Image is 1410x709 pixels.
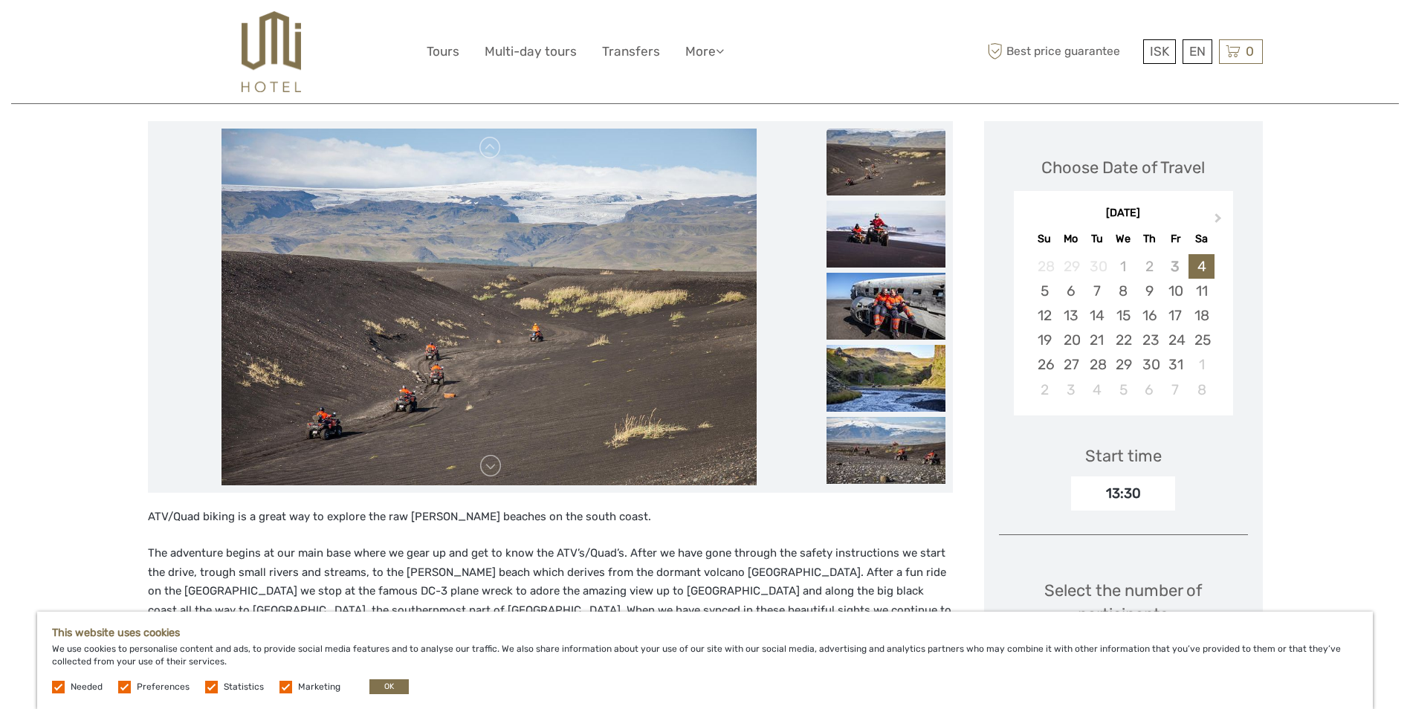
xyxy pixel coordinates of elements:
[1136,328,1162,352] div: Choose Thursday, October 23rd, 2025
[1110,229,1136,249] div: We
[1162,352,1189,377] div: Choose Friday, October 31st, 2025
[1041,156,1205,179] div: Choose Date of Travel
[1189,352,1215,377] div: Choose Saturday, November 1st, 2025
[1084,254,1110,279] div: Not available Tuesday, September 30th, 2025
[1136,352,1162,377] div: Choose Thursday, October 30th, 2025
[242,11,300,92] img: 526-1e775aa5-7374-4589-9d7e-5793fb20bdfc_logo_big.jpg
[1136,303,1162,328] div: Choose Thursday, October 16th, 2025
[1136,229,1162,249] div: Th
[827,201,945,268] img: c4c106bad32c4c0d85c07f12c4f1bc8c_slider_thumbnail.jpeg
[1032,328,1058,352] div: Choose Sunday, October 19th, 2025
[1084,328,1110,352] div: Choose Tuesday, October 21st, 2025
[1071,476,1175,511] div: 13:30
[1162,279,1189,303] div: Choose Friday, October 10th, 2025
[1058,352,1084,377] div: Choose Monday, October 27th, 2025
[21,26,168,38] p: We're away right now. Please check back later!
[1058,229,1084,249] div: Mo
[1110,303,1136,328] div: Choose Wednesday, October 15th, 2025
[1110,328,1136,352] div: Choose Wednesday, October 22nd, 2025
[148,544,953,639] p: The adventure begins at our main base where we gear up and get to know the ATV’s/Quad’s. After we...
[1084,229,1110,249] div: Tu
[1162,303,1189,328] div: Choose Friday, October 17th, 2025
[148,508,953,527] p: ATV/Quad biking is a great way to explore the raw [PERSON_NAME] beaches on the south coast.
[1189,328,1215,352] div: Choose Saturday, October 25th, 2025
[1183,39,1212,64] div: EN
[1208,210,1232,233] button: Next Month
[602,41,660,62] a: Transfers
[1058,279,1084,303] div: Choose Monday, October 6th, 2025
[1085,444,1162,467] div: Start time
[171,23,189,41] button: Open LiveChat chat widget
[1032,254,1058,279] div: Not available Sunday, September 28th, 2025
[298,681,340,693] label: Marketing
[427,41,459,62] a: Tours
[137,681,190,693] label: Preferences
[999,579,1248,647] div: Select the number of participants
[1162,328,1189,352] div: Choose Friday, October 24th, 2025
[37,612,1373,709] div: We use cookies to personalise content and ads, to provide social media features and to analyse ou...
[1084,303,1110,328] div: Choose Tuesday, October 14th, 2025
[1244,44,1256,59] span: 0
[1084,378,1110,402] div: Choose Tuesday, November 4th, 2025
[1032,352,1058,377] div: Choose Sunday, October 26th, 2025
[1058,378,1084,402] div: Choose Monday, November 3rd, 2025
[1162,254,1189,279] div: Not available Friday, October 3rd, 2025
[827,273,945,340] img: 7d633612a21e4b8596268d8c87685e81_slider_thumbnail.jpeg
[1150,44,1169,59] span: ISK
[1110,352,1136,377] div: Choose Wednesday, October 29th, 2025
[1136,254,1162,279] div: Not available Thursday, October 2nd, 2025
[1189,303,1215,328] div: Choose Saturday, October 18th, 2025
[1110,279,1136,303] div: Choose Wednesday, October 8th, 2025
[52,627,1358,639] h5: This website uses cookies
[1014,206,1233,221] div: [DATE]
[1189,229,1215,249] div: Sa
[1084,352,1110,377] div: Choose Tuesday, October 28th, 2025
[685,41,724,62] a: More
[1032,378,1058,402] div: Choose Sunday, November 2nd, 2025
[1110,254,1136,279] div: Not available Wednesday, October 1st, 2025
[827,129,945,195] img: 148933f047ec436793c1dd60c44dabaf_slider_thumbnail.jpeg
[1058,328,1084,352] div: Choose Monday, October 20th, 2025
[1032,303,1058,328] div: Choose Sunday, October 12th, 2025
[224,681,264,693] label: Statistics
[1058,254,1084,279] div: Not available Monday, September 29th, 2025
[827,417,945,484] img: e91eaf86dfbb492ba9a897d0571a2572_slider_thumbnail.jpeg
[1189,279,1215,303] div: Choose Saturday, October 11th, 2025
[1084,279,1110,303] div: Choose Tuesday, October 7th, 2025
[984,39,1139,64] span: Best price guarantee
[1032,279,1058,303] div: Choose Sunday, October 5th, 2025
[1162,229,1189,249] div: Fr
[71,681,103,693] label: Needed
[1110,378,1136,402] div: Choose Wednesday, November 5th, 2025
[1136,378,1162,402] div: Choose Thursday, November 6th, 2025
[1162,378,1189,402] div: Choose Friday, November 7th, 2025
[827,345,945,412] img: cca946c243c84e848571a71a97136e65_slider_thumbnail.jpeg
[369,679,409,694] button: OK
[221,129,757,485] img: 148933f047ec436793c1dd60c44dabaf_main_slider.jpeg
[1189,254,1215,279] div: Choose Saturday, October 4th, 2025
[1032,229,1058,249] div: Su
[1058,303,1084,328] div: Choose Monday, October 13th, 2025
[1189,378,1215,402] div: Choose Saturday, November 8th, 2025
[1018,254,1228,402] div: month 2025-10
[1136,279,1162,303] div: Choose Thursday, October 9th, 2025
[485,41,577,62] a: Multi-day tours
